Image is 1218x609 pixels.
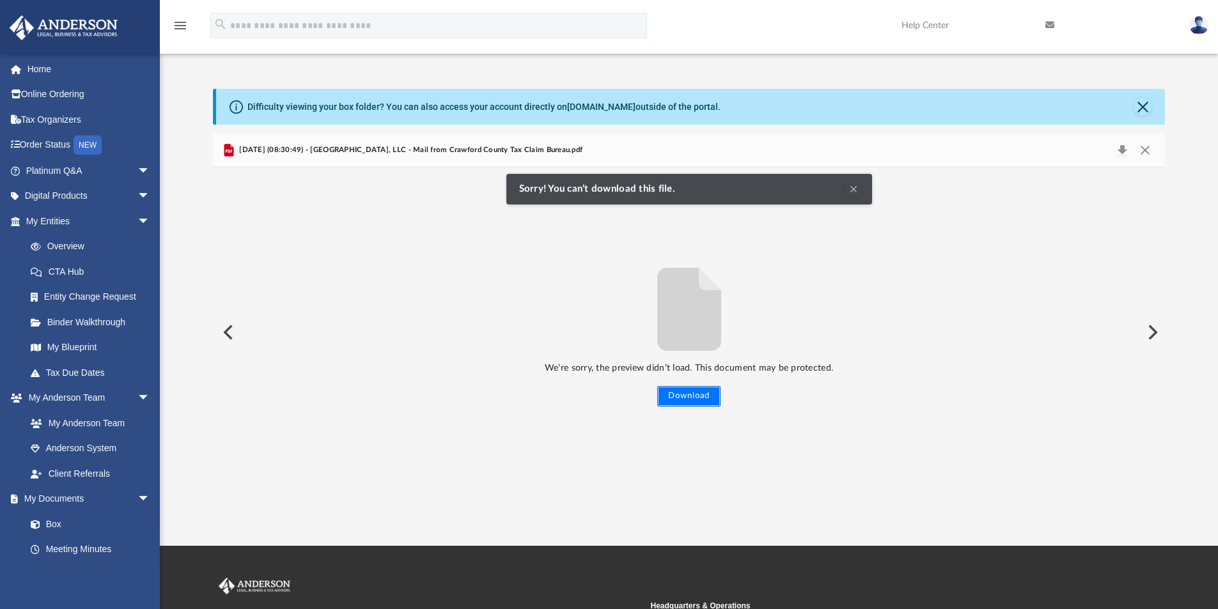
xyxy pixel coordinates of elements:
a: Home [9,56,169,82]
a: Tax Due Dates [18,360,169,385]
a: My Entitiesarrow_drop_down [9,208,169,234]
a: Online Ordering [9,82,169,107]
a: Client Referrals [18,461,163,486]
a: My Blueprint [18,335,163,360]
a: Tax Organizers [9,107,169,132]
div: Preview [213,134,1166,497]
div: Difficulty viewing your box folder? You can also access your account directly on outside of the p... [247,100,721,114]
a: Digital Productsarrow_drop_down [9,183,169,209]
a: My Anderson Team [18,410,157,436]
a: Overview [18,234,169,259]
span: arrow_drop_down [137,158,163,184]
i: search [214,17,228,31]
a: Anderson System [18,436,163,461]
a: Platinum Q&Aarrow_drop_down [9,158,169,183]
button: Clear Notification [846,181,861,197]
button: Next File [1137,314,1166,350]
span: arrow_drop_down [137,385,163,412]
i: menu [173,18,188,33]
a: Binder Walkthrough [18,309,169,335]
button: Close [1134,98,1152,116]
span: [DATE] (08:30:49) - [GEOGRAPHIC_DATA], LLC - Mail from Crawford County Tax Claim Bureau.pdf [237,144,582,156]
div: File preview [213,167,1166,497]
img: Anderson Advisors Platinum Portal [6,15,121,40]
button: Download [657,386,721,406]
span: arrow_drop_down [137,486,163,513]
button: Previous File [213,314,241,350]
a: My Anderson Teamarrow_drop_down [9,385,163,411]
a: [DOMAIN_NAME] [567,102,636,112]
button: Download [1111,141,1134,159]
button: Close [1134,141,1157,159]
span: arrow_drop_down [137,183,163,210]
a: Order StatusNEW [9,132,169,158]
p: We’re sorry, the preview didn’t load. This document may be protected. [213,360,1166,376]
a: Box [18,511,157,537]
a: Forms Library [18,562,157,587]
div: NEW [74,135,102,155]
img: Anderson Advisors Platinum Portal [216,578,293,594]
span: arrow_drop_down [137,208,163,235]
a: Meeting Minutes [18,537,163,562]
a: menu [173,24,188,33]
a: My Documentsarrow_drop_down [9,486,163,512]
a: Entity Change Request [18,284,169,310]
img: User Pic [1189,16,1208,35]
span: Sorry! You can’t download this file. [519,183,682,195]
a: CTA Hub [18,259,169,284]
